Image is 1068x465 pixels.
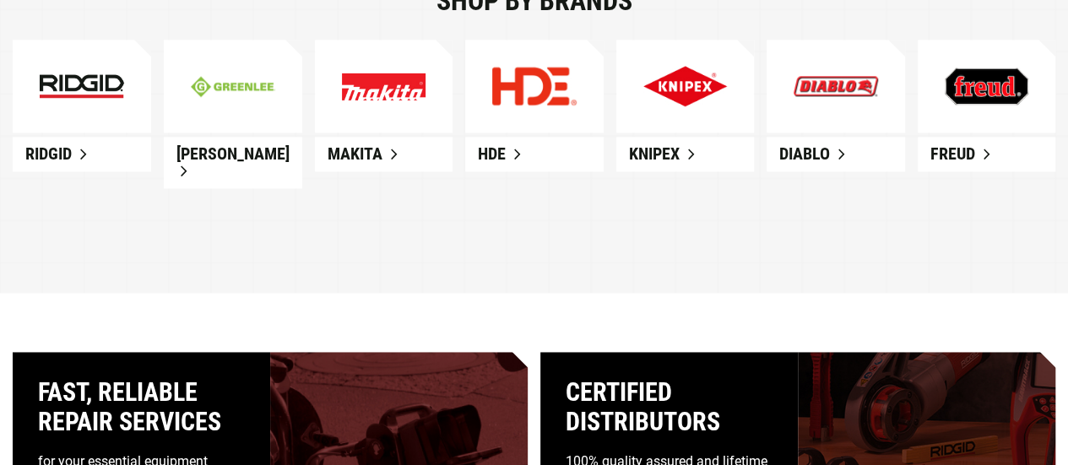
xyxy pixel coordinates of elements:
span: Ridgid [25,143,72,164]
a: [PERSON_NAME] [164,137,302,188]
div: Certified distributors [566,377,773,436]
a: Explore Our New Products [465,40,604,132]
a: Makita [315,137,453,171]
img: Explore Our New Products [492,67,577,105]
span: [PERSON_NAME] [176,143,290,164]
a: Explore Our New Products [315,40,453,132]
span: HDE [478,143,506,164]
a: Freud [918,137,1056,171]
img: Explore Our New Products [342,73,426,100]
div: Fast, reliable repair services [38,377,245,436]
img: ridgid-mobile.jpg [40,74,124,98]
a: Explore Our New Products [918,40,1056,132]
img: Explore Our New Products [945,68,1029,105]
a: Explore Our New Products [767,40,905,132]
img: Explore Our New Products [643,66,728,106]
a: HDE [465,137,604,171]
span: Knipex [629,143,680,164]
img: Explore Our New Products [794,76,878,96]
span: Freud [930,143,975,164]
span: Diablo [779,143,830,164]
a: Explore Our New Products [616,40,755,132]
img: greenline-mobile.jpg [191,76,275,97]
span: Makita [328,143,382,164]
a: Knipex [616,137,755,171]
a: Diablo [767,137,905,171]
a: Ridgid [13,137,151,171]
